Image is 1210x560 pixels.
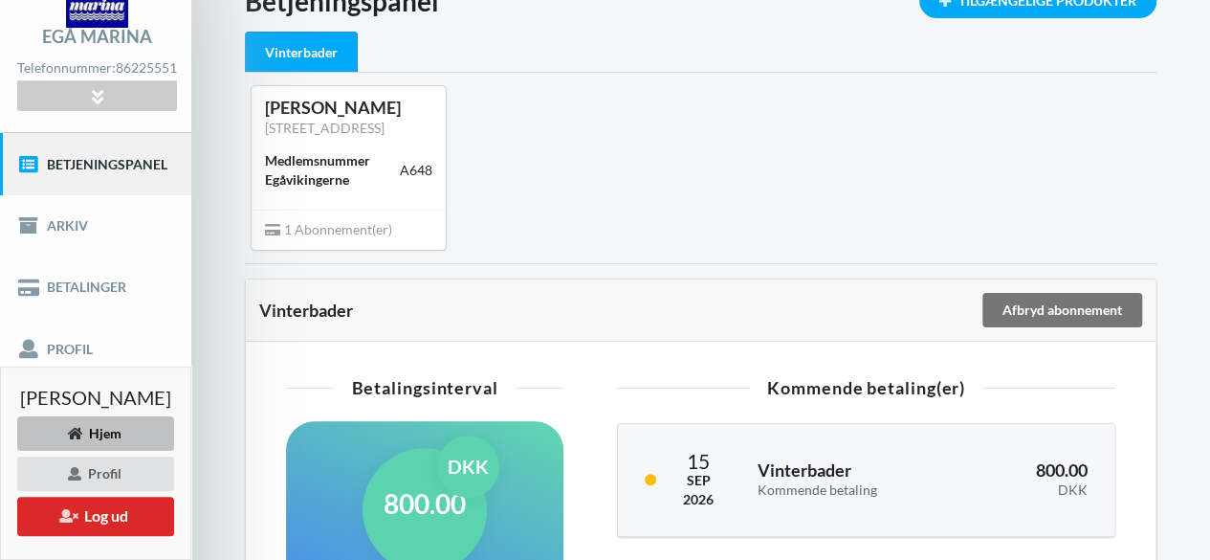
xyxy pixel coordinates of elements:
h3: 800.00 [970,459,1088,498]
span: 1 Abonnement(er) [265,221,392,237]
div: Kommende betaling(er) [617,379,1115,396]
div: Afbryd abonnement [982,293,1142,327]
strong: 86225551 [116,59,177,76]
div: 2026 [683,490,714,509]
a: [STREET_ADDRESS] [265,120,385,136]
div: Medlemsnummer Egåvikingerne [265,151,400,190]
div: A648 [400,161,432,180]
div: Telefonnummer: [17,56,176,81]
div: Hjem [17,416,174,451]
div: Vinterbader [259,301,979,320]
div: Sep [683,471,714,490]
h3: Vinterbader [758,459,943,498]
h1: 800.00 [384,486,466,521]
div: DKK [970,482,1088,499]
div: Kommende betaling [758,482,943,499]
span: [PERSON_NAME] [20,388,171,407]
div: DKK [437,436,499,498]
div: [PERSON_NAME] [265,97,432,119]
div: Egå Marina [42,28,152,45]
div: Betalingsinterval [286,379,563,396]
button: Log ud [17,497,174,536]
div: 15 [683,451,714,471]
div: Profil [17,457,174,491]
div: Vinterbader [245,32,358,73]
